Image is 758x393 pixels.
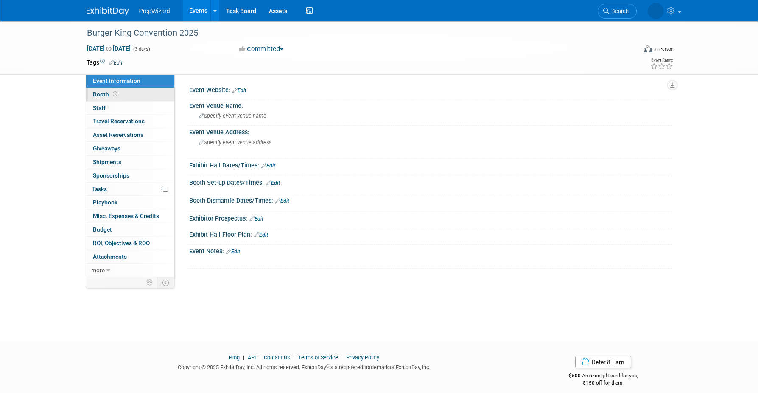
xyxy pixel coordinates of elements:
[87,7,129,16] img: ExhibitDay
[575,356,631,368] a: Refer & Earn
[93,145,120,152] span: Giveaways
[535,367,672,386] div: $500 Amazon gift card for you,
[93,105,106,111] span: Staff
[86,102,174,115] a: Staff
[111,91,119,97] span: Booth not reserved yet
[93,212,159,219] span: Misc. Expenses & Credits
[232,88,246,93] a: Edit
[326,364,329,368] sup: ®
[86,115,174,128] a: Travel Reservations
[93,172,129,179] span: Sponsorships
[189,126,672,136] div: Event Venue Address:
[86,209,174,223] a: Misc. Expenses & Credits
[93,131,143,138] span: Asset Reservations
[109,60,123,66] a: Edit
[86,250,174,263] a: Attachments
[189,84,672,95] div: Event Website:
[86,223,174,236] a: Budget
[143,277,157,288] td: Personalize Event Tab Strip
[189,245,672,256] div: Event Notes:
[189,194,672,205] div: Booth Dismantle Dates/Times:
[266,180,280,186] a: Edit
[257,354,263,361] span: |
[189,176,672,187] div: Booth Set-up Dates/Times:
[261,163,275,169] a: Edit
[275,198,289,204] a: Edit
[236,45,287,54] button: Committed
[86,264,174,277] a: more
[86,169,174,182] a: Sponsorships
[87,362,523,371] div: Copyright © 2025 ExhibitDay, Inc. All rights reserved. ExhibitDay is a registered trademark of Ex...
[93,253,127,260] span: Attachments
[264,354,290,361] a: Contact Us
[92,186,107,192] span: Tasks
[86,183,174,196] a: Tasks
[93,77,140,84] span: Event Information
[189,212,672,223] div: Exhibitor Prospectus:
[105,45,113,52] span: to
[339,354,345,361] span: |
[86,74,174,88] a: Event Information
[298,354,338,361] a: Terms of Service
[248,354,256,361] a: API
[346,354,379,361] a: Privacy Policy
[249,216,263,222] a: Edit
[226,249,240,254] a: Edit
[189,99,672,110] div: Event Venue Name:
[199,113,266,119] span: Specify event venue name
[654,46,674,52] div: In-Person
[86,156,174,169] a: Shipments
[93,158,121,165] span: Shipments
[86,237,174,250] a: ROI, Objectives & ROO
[86,128,174,141] a: Asset Reservations
[132,46,150,52] span: (3 days)
[93,91,119,98] span: Booth
[139,8,170,14] span: PrepWizard
[91,267,105,274] span: more
[84,25,624,41] div: Burger King Convention 2025
[86,196,174,209] a: Playbook
[93,240,150,246] span: ROI, Objectives & ROO
[241,354,246,361] span: |
[644,45,652,52] img: Format-Inperson.png
[86,142,174,155] a: Giveaways
[229,354,240,361] a: Blog
[189,159,672,170] div: Exhibit Hall Dates/Times:
[587,44,674,57] div: Event Format
[598,4,637,19] a: Search
[609,8,629,14] span: Search
[86,88,174,101] a: Booth
[199,139,271,146] span: Specify event venue address
[291,354,297,361] span: |
[189,228,672,239] div: Exhibit Hall Floor Plan:
[254,232,268,238] a: Edit
[93,199,117,206] span: Playbook
[93,226,112,233] span: Budget
[535,379,672,387] div: $150 off for them.
[648,3,664,19] img: Addison Ironside
[87,58,123,67] td: Tags
[87,45,131,52] span: [DATE] [DATE]
[650,58,673,62] div: Event Rating
[93,118,145,124] span: Travel Reservations
[157,277,174,288] td: Toggle Event Tabs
